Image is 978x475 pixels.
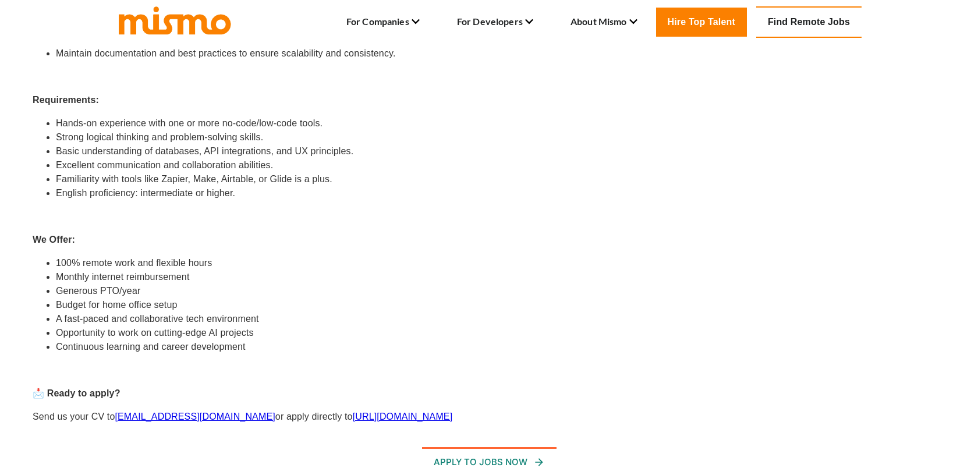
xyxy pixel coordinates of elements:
[56,116,945,130] li: Hands-on experience with one or more no-code/low-code tools.
[56,130,945,144] li: Strong logical thinking and problem-solving skills.
[656,8,747,37] a: Hire Top Talent
[756,6,862,38] a: Find Remote Jobs
[56,47,945,61] li: Maintain documentation and best practices to ensure scalability and consistency.
[457,12,533,32] li: For Developers
[56,172,945,186] li: Familiarity with tools like Zapier, Make, Airtable, or Glide is a plus.
[56,340,945,354] li: Continuous learning and career development
[56,256,945,270] li: 100% remote work and flexible hours
[56,270,945,284] li: Monthly internet reimbursement
[56,186,945,200] li: English proficiency: intermediate or higher.
[56,144,945,158] li: Basic understanding of databases, API integrations, and UX principles.
[33,410,945,424] p: Send us your CV to or apply directly to
[56,298,945,312] li: Budget for home office setup
[116,4,233,36] img: logo
[570,12,637,32] li: About Mismo
[56,312,945,326] li: A fast-paced and collaborative tech environment
[56,284,945,298] li: Generous PTO/year
[115,412,275,421] a: [EMAIL_ADDRESS][DOMAIN_NAME]
[33,235,75,244] strong: We Offer:
[346,12,420,32] li: For Companies
[33,388,121,398] strong: 📩 Ready to apply?
[56,326,945,340] li: Opportunity to work on cutting-edge AI projects
[56,158,945,172] li: Excellent communication and collaboration abilities.
[353,412,453,421] a: [URL][DOMAIN_NAME]
[33,95,99,105] strong: Requirements:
